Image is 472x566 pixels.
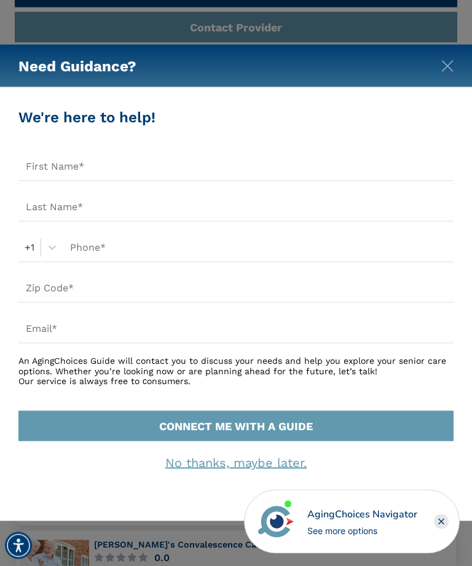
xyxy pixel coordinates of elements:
[165,455,307,470] a: No thanks, maybe later.
[18,45,136,88] h5: Need Guidance?
[18,411,454,441] button: CONNECT ME WITH A GUIDE
[18,315,454,344] input: Email*
[18,153,454,181] input: First Name*
[63,234,454,262] input: Phone*
[18,106,454,128] div: We're here to help!
[18,194,454,222] input: Last Name*
[441,60,454,73] img: modal-close.svg
[255,501,297,543] img: avatar
[18,356,454,387] div: An AgingChoices Guide will contact you to discuss your needs and help you explore your senior car...
[307,524,417,537] div: See more options
[434,514,449,529] div: Close
[441,58,454,70] button: Close
[5,532,32,559] div: Accessibility Menu
[307,507,417,522] div: AgingChoices Navigator
[18,275,454,303] input: Zip Code*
